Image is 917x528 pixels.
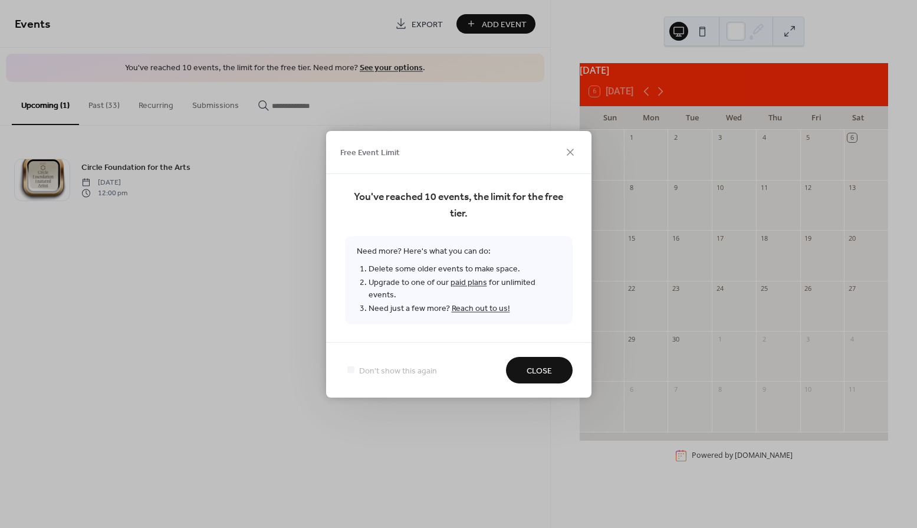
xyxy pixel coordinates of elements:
[527,365,552,377] span: Close
[369,262,561,276] li: Delete some older events to make space.
[506,357,573,383] button: Close
[369,301,561,315] li: Need just a few more?
[359,365,437,377] span: Don't show this again
[451,274,487,290] a: paid plans
[369,276,561,301] li: Upgrade to one of our for unlimited events.
[345,189,573,222] span: You've reached 10 events, the limit for the free tier.
[340,147,400,159] span: Free Event Limit
[345,236,573,324] span: Need more? Here's what you can do:
[452,300,510,316] a: Reach out to us!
